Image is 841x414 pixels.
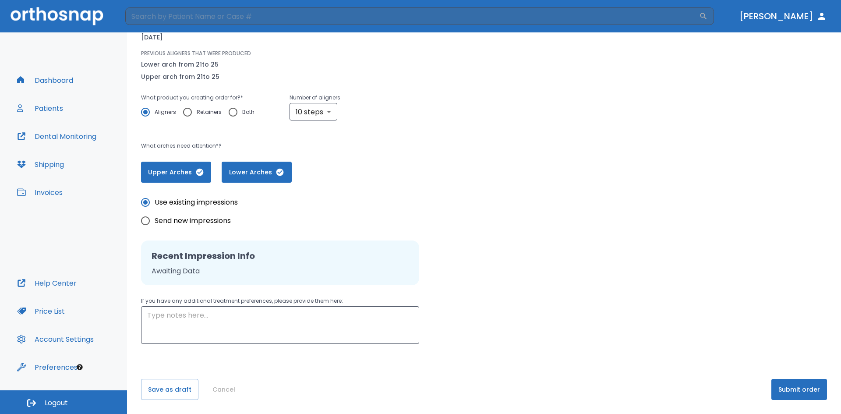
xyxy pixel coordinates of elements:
button: Cancel [209,379,239,400]
button: Save as draft [141,379,198,400]
button: Help Center [12,272,82,294]
span: Logout [45,398,68,408]
p: What product you creating order for? * [141,92,261,103]
button: Account Settings [12,329,99,350]
p: [DATE] [141,32,163,42]
h2: Recent Impression Info [152,249,409,262]
img: Orthosnap [11,7,103,25]
span: Retainers [197,107,222,117]
span: Upper Arches [150,168,202,177]
button: Submit order [771,379,827,400]
div: 10 steps [290,103,337,120]
p: Number of aligners [290,92,340,103]
div: Tooltip anchor [76,363,84,371]
p: PREVIOUS ALIGNERS THAT WERE PRODUCED [141,50,251,57]
button: Dashboard [12,70,78,91]
p: Lower arch from 21 to 25 [141,59,219,70]
p: Upper arch from 21 to 25 [141,71,219,82]
span: Lower Arches [230,168,283,177]
button: Patients [12,98,68,119]
button: Lower Arches [222,162,292,183]
button: [PERSON_NAME] [736,8,830,24]
button: Preferences [12,357,83,378]
button: Upper Arches [141,162,211,183]
span: Send new impressions [155,216,231,226]
button: Invoices [12,182,68,203]
span: Both [242,107,254,117]
p: If you have any additional treatment preferences, please provide them here: [141,296,419,306]
span: Use existing impressions [155,197,238,208]
button: Dental Monitoring [12,126,102,147]
span: Aligners [155,107,176,117]
p: What arches need attention*? [141,141,541,151]
input: Search by Patient Name or Case # [125,7,699,25]
button: Price List [12,301,70,322]
button: Shipping [12,154,69,175]
p: Awaiting Data [152,266,409,276]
